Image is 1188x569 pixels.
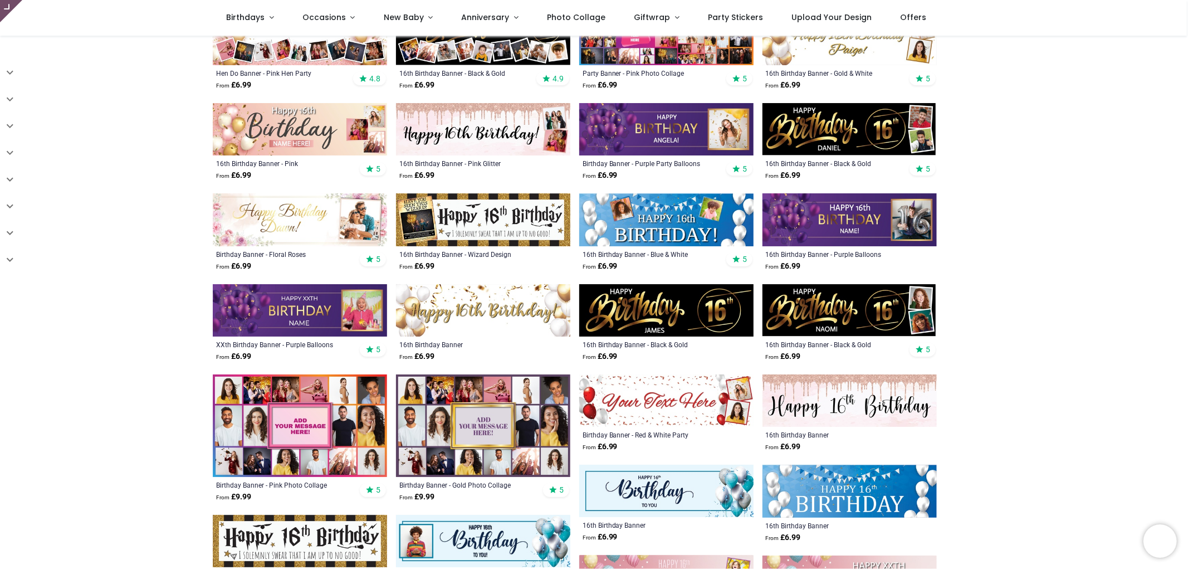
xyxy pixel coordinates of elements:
[766,170,801,181] strong: £ 6.99
[213,13,387,65] img: Personalised Hen Do Banner - Pink Hen Party - 9 Photo Upload
[376,254,380,264] span: 5
[396,13,570,65] img: Personalised Happy 16th Birthday Banner - Black & Gold - Custom Name & 9 Photo Upload
[216,261,251,272] strong: £ 6.99
[579,193,754,246] img: Personalised Happy 16th Birthday Banner - Blue & White - 2 Photo Upload
[766,264,779,270] span: From
[766,430,900,439] a: 16th Birthday Banner
[766,250,900,259] div: 16th Birthday Banner - Purple Balloons
[216,354,229,360] span: From
[384,12,424,23] span: New Baby
[462,12,510,23] span: Anniversary
[579,103,754,155] img: Personalised Happy Birthday Banner - Purple Party Balloons - Custom Name & 1 Photo Upload
[216,340,350,349] a: XXth Birthday Banner - Purple Balloons
[926,344,930,354] span: 5
[583,80,618,91] strong: £ 6.99
[766,444,779,450] span: From
[762,465,937,518] img: Happy 16th Birthday Banner - Blue & White
[216,480,350,489] div: Birthday Banner - Pink Photo Collage
[216,351,251,362] strong: £ 6.99
[213,103,387,155] img: Personalised Happy 16th Birthday Banner - Pink - Custom Name & 3 Photo Upload
[399,250,534,259] a: 16th Birthday Banner - Wizard Design
[583,170,618,181] strong: £ 6.99
[369,74,380,84] span: 4.8
[399,80,434,91] strong: £ 6.99
[399,492,434,503] strong: £ 9.99
[766,441,801,453] strong: £ 6.99
[901,12,927,23] span: Offers
[766,80,801,91] strong: £ 6.99
[216,250,350,259] a: Birthday Banner - Floral Roses
[766,69,900,77] a: 16th Birthday Banner - Gold & White Balloons
[766,354,779,360] span: From
[396,515,570,567] img: Personalised Happy 16th Birthday Banner - Blue White Balloons - 1 Photo Upload
[396,375,570,477] img: Personalised Birthday Backdrop Banner - Gold Photo Collage - 16 Photo Upload
[766,173,779,179] span: From
[583,69,717,77] a: Party Banner - Pink Photo Collage
[216,159,350,168] a: 16th Birthday Banner - Pink
[791,12,872,23] span: Upload Your Design
[742,74,747,84] span: 5
[583,430,717,439] a: Birthday Banner - Red & White Party Balloons
[579,284,754,337] img: Personalised Happy 16th Birthday Banner - Black & Gold - Custom Name
[399,351,434,362] strong: £ 6.99
[583,532,618,543] strong: £ 6.99
[302,12,346,23] span: Occasions
[559,485,564,495] span: 5
[762,375,937,427] img: Happy 16th Birthday Banner - Pink Glitter
[579,375,754,427] img: Personalised Happy Birthday Banner - Red & White Party Balloons - 2 Photo Upload
[583,351,618,362] strong: £ 6.99
[766,535,779,541] span: From
[583,159,717,168] a: Birthday Banner - Purple Party Balloons
[766,521,900,530] a: 16th Birthday Banner
[399,494,413,500] span: From
[579,13,754,65] img: Personalised Party Banner - Pink Photo Collage - Add Text & 30 Photo Upload
[396,103,570,155] img: Personalised Happy 16th Birthday Banner - Pink Glitter - 2 Photo Upload
[216,494,229,500] span: From
[399,340,534,349] a: 16th Birthday Banner
[766,159,900,168] a: 16th Birthday Banner - Black & Gold
[216,170,251,181] strong: £ 6.99
[762,103,937,155] img: Personalised Happy 16th Birthday Banner - Black & Gold - Custom Name & 2 Photo Upload
[213,193,387,246] img: Personalised Birthday Banner - Floral Roses - Custom Name
[762,13,937,65] img: Personalised Happy 16th Birthday Banner - Gold & White Balloons - 2 Photo Upload
[583,173,596,179] span: From
[583,261,618,272] strong: £ 6.99
[213,375,387,477] img: Personalised Birthday Backdrop Banner - Pink Photo Collage - 16 Photo Upload
[399,170,434,181] strong: £ 6.99
[216,80,251,91] strong: £ 6.99
[1143,524,1177,558] iframe: Brevo live chat
[399,480,534,489] a: Birthday Banner - Gold Photo Collage
[742,164,747,174] span: 5
[583,444,596,450] span: From
[583,250,717,259] div: 16th Birthday Banner - Blue & White
[399,261,434,272] strong: £ 6.99
[762,284,937,337] img: Personalised Happy 16th Birthday Banner - Black & Gold - 2 Photo Upload
[216,82,229,89] span: From
[583,82,596,89] span: From
[926,74,930,84] span: 5
[634,12,670,23] span: Giftwrap
[766,532,801,543] strong: £ 6.99
[396,193,570,246] img: Personalised Happy 16th Birthday Banner - Wizard Design - 1 Photo Upload
[213,284,387,337] img: Personalised Happy XXth Birthday Banner - Purple Balloons - Add Name & 1 Photo
[579,465,754,517] img: Happy 16th Birthday Banner - Blue White Balloons
[762,193,937,246] img: Personalised Happy 16th Birthday Banner - Purple Balloons - Custom Name & 1 Photo Upload
[583,521,717,529] a: 16th Birthday Banner
[583,534,596,541] span: From
[547,12,605,23] span: Photo Collage
[583,340,717,349] a: 16th Birthday Banner - Black & Gold
[399,159,534,168] a: 16th Birthday Banner - Pink Glitter
[399,69,534,77] a: 16th Birthday Banner - Black & Gold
